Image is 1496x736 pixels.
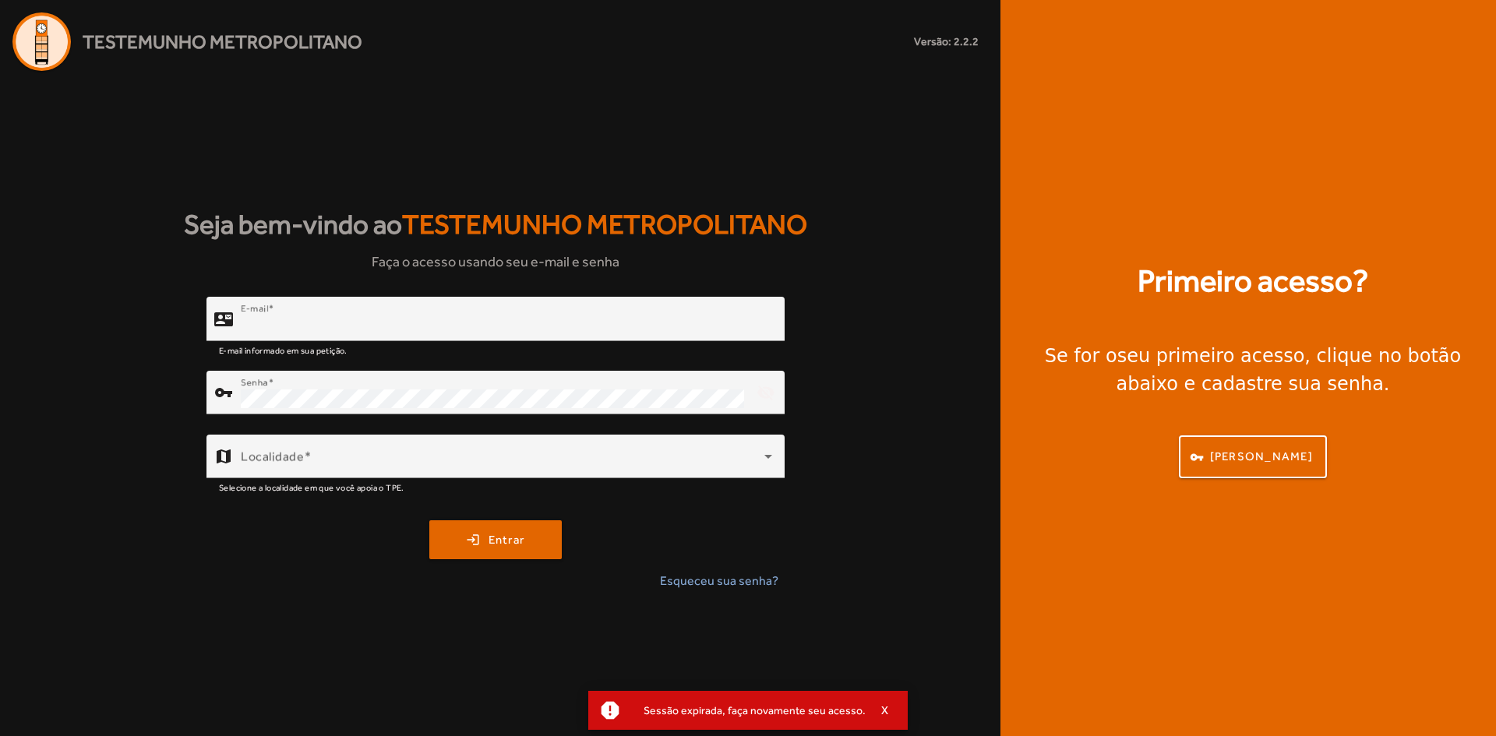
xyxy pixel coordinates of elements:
mat-label: Localidade [241,449,304,464]
mat-icon: vpn_key [214,383,233,402]
mat-label: Senha [241,377,268,388]
mat-hint: E-mail informado em sua petição. [219,341,348,358]
button: X [866,703,905,717]
strong: Primeiro acesso? [1138,258,1368,305]
mat-icon: visibility_off [747,374,785,411]
mat-icon: map [214,447,233,466]
mat-label: E-mail [241,303,268,314]
button: Entrar [429,520,562,559]
mat-icon: report [598,699,622,722]
img: Logo Agenda [12,12,71,71]
strong: seu primeiro acesso [1117,345,1305,367]
small: Versão: 2.2.2 [914,33,979,50]
span: Faça o acesso usando seu e-mail e senha [372,251,619,272]
strong: Seja bem-vindo ao [184,204,807,245]
span: Testemunho Metropolitano [83,28,362,56]
button: [PERSON_NAME] [1179,435,1327,478]
mat-hint: Selecione a localidade em que você apoia o TPE. [219,478,404,495]
span: [PERSON_NAME] [1210,448,1313,466]
span: Entrar [489,531,525,549]
div: Sessão expirada, faça novamente seu acesso. [631,699,866,721]
span: Testemunho Metropolitano [402,209,807,240]
span: X [881,703,889,717]
mat-icon: contact_mail [214,310,233,329]
span: Esqueceu sua senha? [660,572,778,590]
div: Se for o , clique no botão abaixo e cadastre sua senha. [1019,342,1487,398]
